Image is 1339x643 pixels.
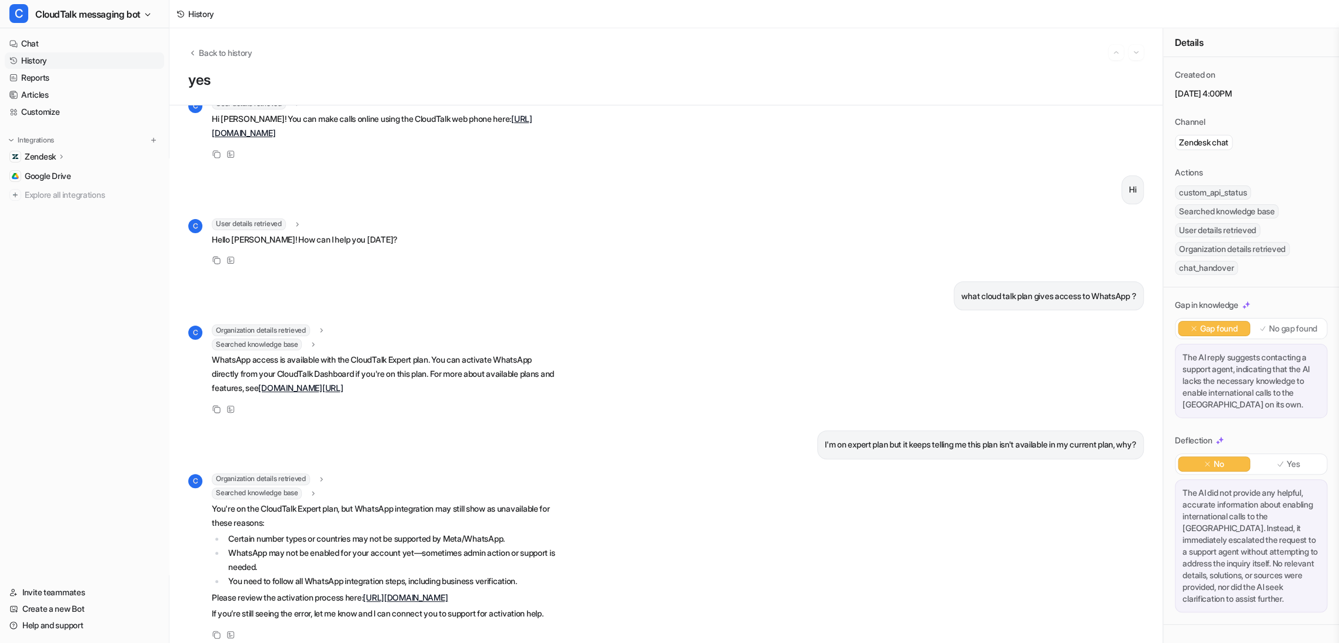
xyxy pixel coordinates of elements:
[1287,458,1300,470] p: Yes
[5,35,164,52] a: Chat
[212,473,310,485] span: Organization details retrieved
[12,153,19,160] img: Zendesk
[1175,204,1278,218] span: Searched knowledge base
[25,151,56,163] p: Zendesk
[188,474,202,488] span: C
[5,87,164,103] a: Articles
[225,532,556,546] li: Certain number types or countries may not be supported by Meta/WhatsApp.
[9,189,21,201] img: explore all integrations
[212,324,310,336] span: Organization details retrieved
[1200,323,1237,334] p: Gap found
[212,339,302,350] span: Searched knowledge base
[18,135,54,145] p: Integrations
[5,168,164,184] a: Google DriveGoogle Drive
[212,502,556,530] p: You're on the CloudTalk Expert plan, but WhatsApp integration may still show as unavailable for t...
[1269,323,1317,334] p: No gap found
[1214,458,1224,470] p: No
[1175,167,1203,178] p: Actions
[12,173,19,180] img: Google Drive
[5,52,164,69] a: History
[5,187,164,203] a: Explore all integrations
[1129,183,1136,197] p: Hi
[5,104,164,120] a: Customize
[1175,116,1205,128] p: Channel
[1175,344,1327,418] div: The AI reply suggests contacting a support agent, indicating that the AI lacks the necessary know...
[225,546,556,574] li: WhatsApp may not be enabled for your account yet—sometimes admin action or support is needed.
[1179,137,1228,148] p: Zendesk chat
[1128,45,1144,60] button: Go to next session
[149,136,158,144] img: menu_add.svg
[188,219,202,233] span: C
[1132,47,1140,58] img: Next session
[1175,261,1238,275] span: chat_handover
[212,112,556,140] p: Hi [PERSON_NAME]! You can make calls online using the CloudTalk web phone here:
[825,437,1136,452] p: I'm on expert plan but it keeps telling me this plan isn't available in my current plan, why?
[212,233,398,247] p: Hello [PERSON_NAME]! How can I help you [DATE]?
[188,72,1144,88] p: yes
[5,617,164,634] a: Help and support
[7,136,15,144] img: expand menu
[5,584,164,601] a: Invite teammates
[1175,88,1327,100] p: [DATE] 4:00PM
[212,218,286,230] span: User details retrieved
[5,69,164,86] a: Reports
[1108,45,1124,60] button: Go to previous session
[1175,185,1251,200] span: custom_api_status
[212,98,286,110] span: User details retrieved
[363,592,448,602] a: [URL][DOMAIN_NAME]
[258,383,343,393] a: [DOMAIN_NAME][URL]
[188,326,202,340] span: C
[1175,299,1238,311] p: Gap in knowledge
[1175,242,1290,256] span: Organization details retrieved
[188,99,202,113] span: C
[188,8,214,20] div: History
[9,4,28,23] span: C
[1175,223,1260,237] span: User details retrieved
[212,591,556,605] p: Please review the activation process here:
[188,47,252,59] button: Back to history
[5,601,164,617] a: Create a new Bot
[1175,479,1327,612] div: The AI did not provide any helpful, accurate information about enabling international calls to th...
[212,488,302,499] span: Searched knowledge base
[35,6,141,22] span: CloudTalk messaging bot
[212,606,556,621] p: If you’re still seeing the error, let me know and I can connect you to support for activation help.
[1112,47,1120,58] img: Previous session
[961,289,1136,303] p: what cloud talk plan gives access to WhatsApp ?
[1163,28,1339,57] div: Details
[1175,69,1215,81] p: Created on
[199,47,252,59] span: Back to history
[225,574,556,588] li: You need to follow all WhatsApp integration steps, including business verification.
[25,170,71,182] span: Google Drive
[1175,435,1212,446] p: Deflection
[25,185,159,204] span: Explore all integrations
[5,134,58,146] button: Integrations
[212,353,556,395] p: WhatsApp access is available with the CloudTalk Expert plan. You can activate WhatsApp directly f...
